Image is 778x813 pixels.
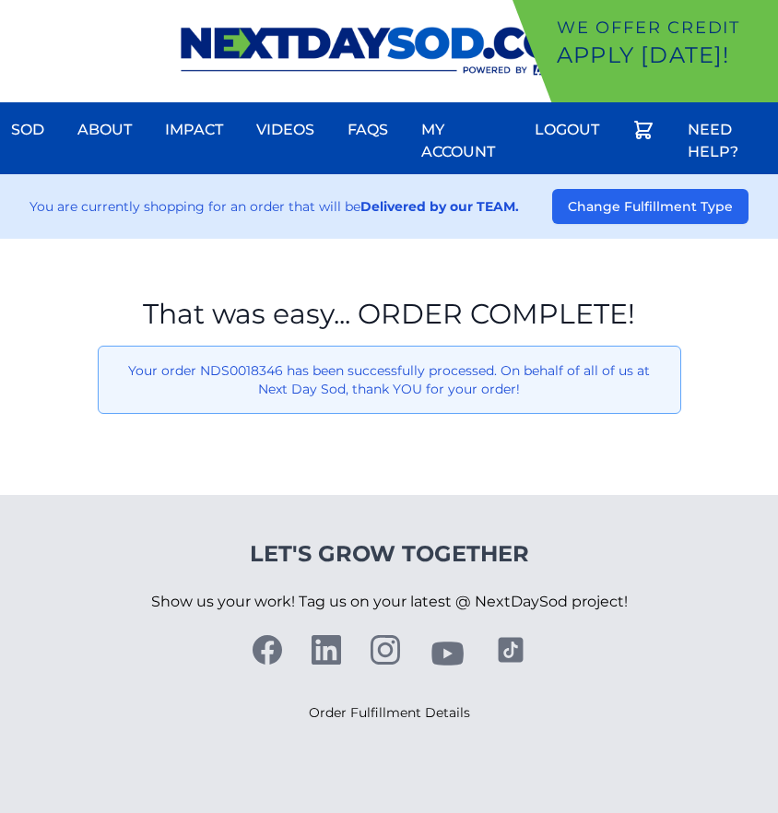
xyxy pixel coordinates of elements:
h4: Let's Grow Together [151,539,628,569]
a: Need Help? [677,108,778,174]
a: Impact [154,108,234,152]
button: Change Fulfillment Type [552,189,749,224]
a: Videos [245,108,325,152]
a: FAQs [336,108,399,152]
h1: That was easy... ORDER COMPLETE! [98,298,681,331]
strong: Delivered by our TEAM. [360,198,519,215]
p: Apply [DATE]! [557,41,771,70]
p: Show us your work! Tag us on your latest @ NextDaySod project! [151,569,628,635]
a: Order Fulfillment Details [309,704,470,721]
p: We offer Credit [557,15,771,41]
a: Logout [524,108,610,152]
a: My Account [410,108,513,174]
a: About [66,108,143,152]
p: Your order NDS0018346 has been successfully processed. On behalf of all of us at Next Day Sod, th... [113,361,666,398]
